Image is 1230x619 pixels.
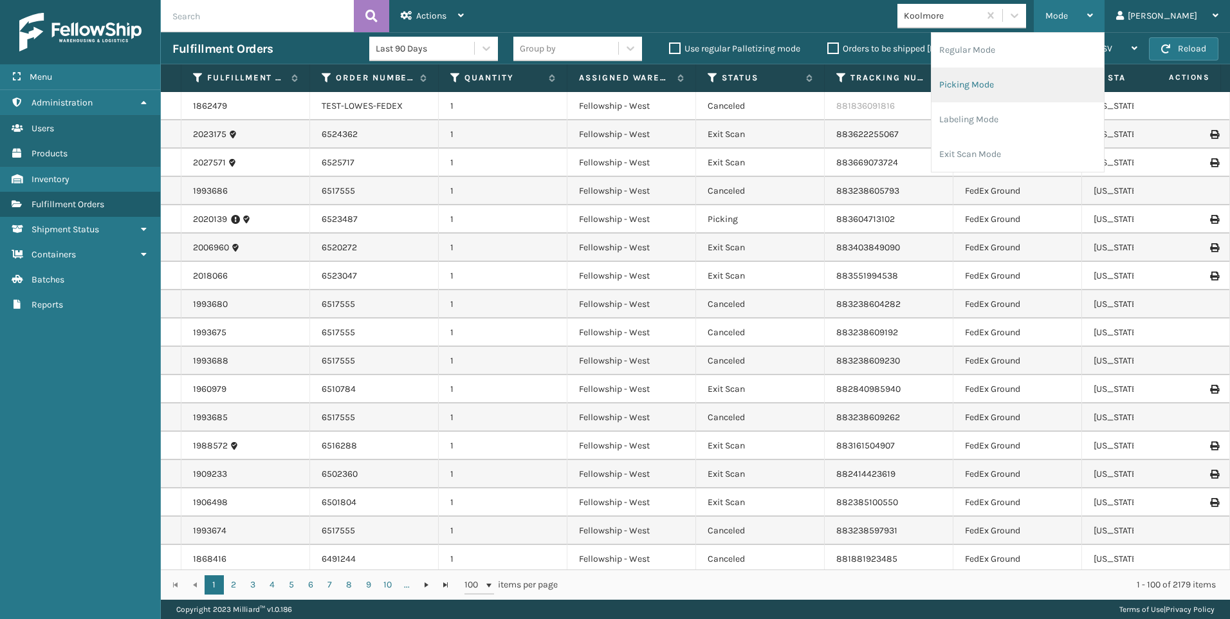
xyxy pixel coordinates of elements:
label: Status [722,72,800,84]
a: 10 [378,575,398,595]
td: 1 [439,319,567,347]
td: Fellowship - West [567,92,696,120]
button: Reload [1149,37,1218,60]
label: State [1108,72,1186,84]
i: Print Label [1210,385,1218,394]
span: Menu [30,71,52,82]
img: logo [19,13,142,51]
p: Copyright 2023 Milliard™ v 1.0.186 [176,600,292,619]
a: 6 [301,575,320,595]
td: Exit Scan [696,375,825,403]
td: FedEx Ground [953,488,1082,517]
td: 1 [439,177,567,205]
td: 1 [439,120,567,149]
a: Go to the next page [417,575,436,595]
a: 883551994538 [836,270,898,281]
a: 883669073724 [836,157,898,168]
td: [US_STATE] [1082,517,1211,545]
div: 1 - 100 of 2179 items [576,578,1216,591]
label: Quantity [464,72,542,84]
span: Fulfillment Orders [32,199,104,210]
a: 1909233 [193,468,227,481]
a: 882385100550 [836,497,898,508]
td: Fellowship - West [567,234,696,262]
i: Print Label [1210,272,1218,281]
a: 1960979 [193,383,226,396]
td: Fellowship - West [567,517,696,545]
td: Fellowship - West [567,375,696,403]
li: Labeling Mode [932,102,1104,137]
a: 3 [243,575,262,595]
td: 6525717 [310,149,439,177]
td: Fellowship - West [567,262,696,290]
td: Canceled [696,517,825,545]
td: 6517555 [310,177,439,205]
td: 1 [439,149,567,177]
div: | [1119,600,1215,619]
td: FedEx Ground [953,432,1082,460]
td: FedEx Ground [953,460,1082,488]
a: 883238604282 [836,299,901,309]
td: 6517555 [310,403,439,432]
a: 2006960 [193,241,229,254]
span: Containers [32,249,76,260]
a: 1993686 [193,185,228,198]
i: Print Label [1210,243,1218,252]
td: [US_STATE] [1082,347,1211,375]
td: 6523047 [310,262,439,290]
a: 883604713102 [836,214,895,225]
td: [US_STATE] [1082,290,1211,319]
label: Fulfillment Order Id [207,72,285,84]
td: Exit Scan [696,432,825,460]
a: 1993674 [193,524,226,537]
a: 2 [224,575,243,595]
td: 6517555 [310,290,439,319]
a: 883238609262 [836,412,900,423]
a: Terms of Use [1119,605,1164,614]
span: Go to the next page [421,580,432,590]
td: Canceled [696,545,825,573]
span: 100 [464,578,484,591]
td: Canceled [696,92,825,120]
i: Print Label [1210,215,1218,224]
a: 1993685 [193,411,228,424]
td: Exit Scan [696,149,825,177]
td: 1 [439,290,567,319]
td: 1 [439,234,567,262]
i: Print Label [1210,470,1218,479]
td: [US_STATE] [1082,234,1211,262]
a: 9 [359,575,378,595]
td: 6491244 [310,545,439,573]
td: Fellowship - West [567,319,696,347]
td: 1 [439,205,567,234]
a: 1906498 [193,496,228,509]
td: 1 [439,460,567,488]
li: Picking Mode [932,68,1104,102]
td: FedEx Ground [953,375,1082,403]
span: Administration [32,97,93,108]
a: 1862479 [193,100,227,113]
td: 6520272 [310,234,439,262]
span: Reports [32,299,63,310]
i: Print Label [1210,158,1218,167]
span: Go to the last page [441,580,451,590]
a: 1993688 [193,355,228,367]
td: 1 [439,262,567,290]
td: Canceled [696,290,825,319]
td: 6517555 [310,347,439,375]
td: Exit Scan [696,120,825,149]
a: 881836091816 [836,100,895,111]
a: 1868416 [193,553,226,566]
td: TEST-LOWES-FEDEX [310,92,439,120]
label: Order Number [336,72,414,84]
span: Users [32,123,54,134]
td: [US_STATE] [1082,432,1211,460]
a: 883403849090 [836,242,900,253]
td: 6510784 [310,375,439,403]
span: Shipment Status [32,224,99,235]
a: 883622255067 [836,129,899,140]
td: Fellowship - West [567,205,696,234]
span: Actions [416,10,446,21]
span: items per page [464,575,558,595]
div: Group by [520,42,556,55]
